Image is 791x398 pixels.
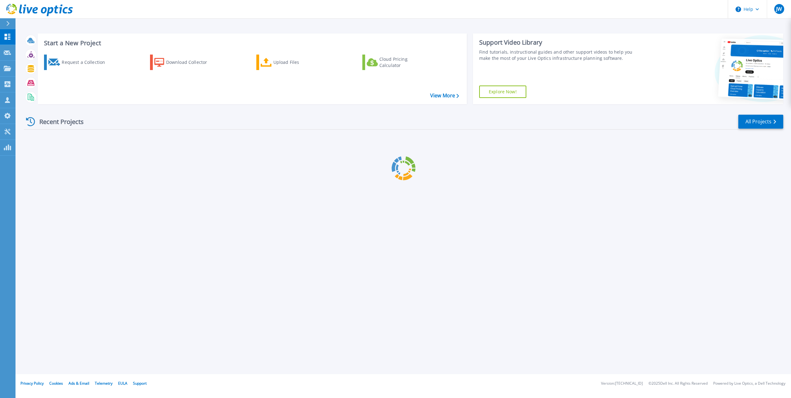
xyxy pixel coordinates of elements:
div: Find tutorials, instructional guides and other support videos to help you make the most of your L... [479,49,639,61]
a: Support [133,381,147,386]
h3: Start a New Project [44,40,459,46]
li: Version: [TECHNICAL_ID] [601,382,643,386]
a: All Projects [738,115,783,129]
a: EULA [118,381,127,386]
div: Request a Collection [62,56,111,69]
a: Explore Now! [479,86,526,98]
span: JW [776,7,782,11]
div: Upload Files [273,56,323,69]
a: Ads & Email [68,381,89,386]
a: Privacy Policy [20,381,44,386]
a: Download Collector [150,55,219,70]
div: Cloud Pricing Calculator [379,56,429,69]
li: Powered by Live Optics, a Dell Technology [713,382,785,386]
div: Recent Projects [24,114,92,129]
a: Cookies [49,381,63,386]
a: Telemetry [95,381,113,386]
a: Upload Files [256,55,325,70]
div: Download Collector [166,56,216,69]
a: Cloud Pricing Calculator [362,55,431,70]
div: Support Video Library [479,38,639,46]
li: © 2025 Dell Inc. All Rights Reserved [648,382,708,386]
a: View More [430,93,459,99]
a: Request a Collection [44,55,113,70]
